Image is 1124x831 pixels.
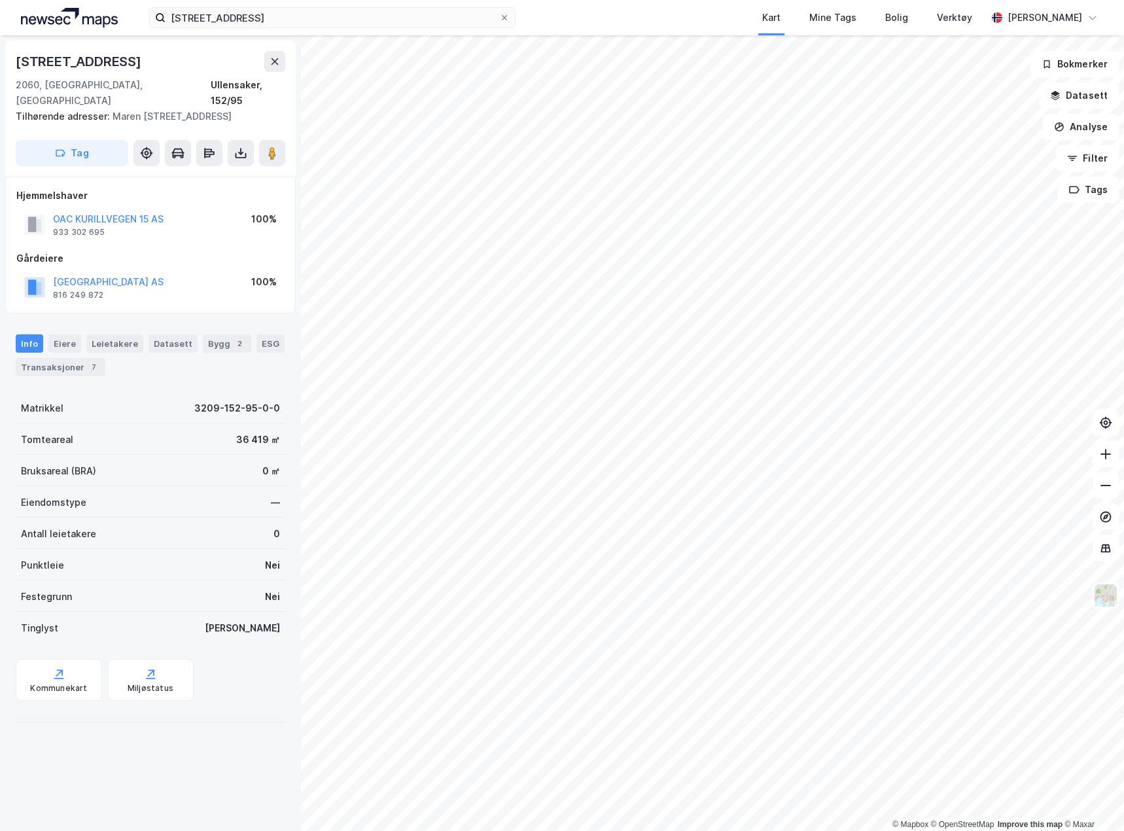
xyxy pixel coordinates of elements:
div: 0 [273,526,280,542]
div: Eiendomstype [21,495,86,510]
div: ESG [256,334,285,353]
div: Festegrunn [21,589,72,605]
a: Mapbox [892,820,928,829]
img: Z [1093,583,1118,608]
div: Nei [265,589,280,605]
div: Bygg [203,334,251,353]
div: 3209-152-95-0-0 [194,400,280,416]
div: 2060, [GEOGRAPHIC_DATA], [GEOGRAPHIC_DATA] [16,77,211,109]
div: Transaksjoner [16,358,105,376]
button: Tags [1058,177,1119,203]
button: Filter [1056,145,1119,171]
div: Matrikkel [21,400,63,416]
div: 0 ㎡ [262,463,280,479]
button: Tag [16,140,128,166]
div: Leietakere [86,334,143,353]
button: Bokmerker [1030,51,1119,77]
button: Analyse [1043,114,1119,140]
div: Hjemmelshaver [16,188,285,203]
a: Improve this map [998,820,1063,829]
div: Ullensaker, 152/95 [211,77,285,109]
span: Tilhørende adresser: [16,111,113,122]
div: Punktleie [21,557,64,573]
div: [STREET_ADDRESS] [16,51,144,72]
div: Info [16,334,43,353]
img: logo.a4113a55bc3d86da70a041830d287a7e.svg [21,8,118,27]
div: Bruksareal (BRA) [21,463,96,479]
div: [PERSON_NAME] [1008,10,1082,26]
div: Tinglyst [21,620,58,636]
div: [PERSON_NAME] [205,620,280,636]
div: 2 [233,337,246,350]
div: 933 302 695 [53,227,105,238]
div: Kart [762,10,781,26]
div: Datasett [149,334,198,353]
a: OpenStreetMap [931,820,994,829]
div: Gårdeiere [16,251,285,266]
div: Mine Tags [809,10,856,26]
div: Eiere [48,334,81,353]
iframe: Chat Widget [1059,768,1124,831]
div: Maren [STREET_ADDRESS] [16,109,275,124]
div: Tomteareal [21,432,73,448]
div: 816 249 872 [53,290,103,300]
div: 7 [87,361,100,374]
div: 100% [251,274,277,290]
input: Søk på adresse, matrikkel, gårdeiere, leietakere eller personer [166,8,499,27]
button: Datasett [1039,82,1119,109]
div: 100% [251,211,277,227]
div: Kommunekart [30,683,87,694]
div: 36 419 ㎡ [236,432,280,448]
div: Nei [265,557,280,573]
div: Miljøstatus [128,683,173,694]
div: — [271,495,280,510]
div: Antall leietakere [21,526,96,542]
div: Verktøy [937,10,972,26]
div: Bolig [885,10,908,26]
